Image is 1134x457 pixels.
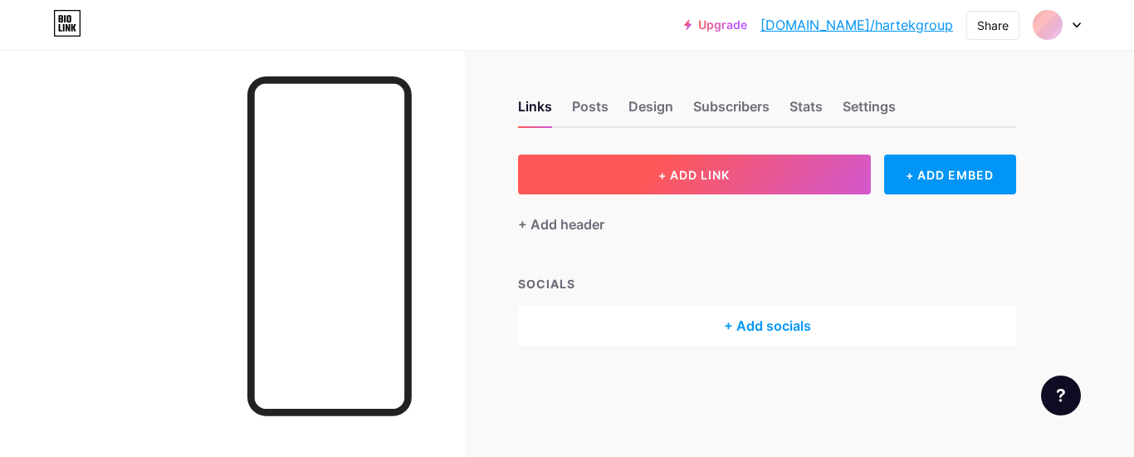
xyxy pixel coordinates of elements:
[789,96,823,126] div: Stats
[658,168,730,182] span: + ADD LINK
[572,96,609,126] div: Posts
[518,155,871,194] button: + ADD LINK
[693,96,770,126] div: Subscribers
[628,96,673,126] div: Design
[518,275,1016,292] div: SOCIALS
[843,96,896,126] div: Settings
[684,18,747,32] a: Upgrade
[977,17,1009,34] div: Share
[760,15,953,35] a: [DOMAIN_NAME]/hartekgroup
[518,214,604,234] div: + Add header
[884,155,1016,194] div: + ADD EMBED
[518,306,1016,346] div: + Add socials
[518,96,552,126] div: Links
